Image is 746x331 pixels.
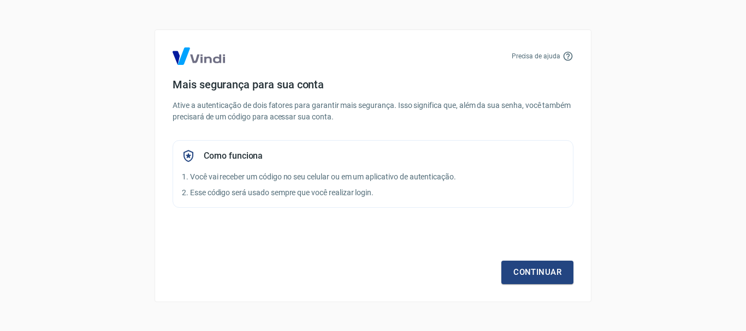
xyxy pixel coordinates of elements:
p: Precisa de ajuda [512,51,560,61]
h4: Mais segurança para sua conta [173,78,573,91]
p: Ative a autenticação de dois fatores para garantir mais segurança. Isso significa que, além da su... [173,100,573,123]
img: Logo Vind [173,47,225,65]
h5: Como funciona [204,151,263,161]
p: 1. Você vai receber um código no seu celular ou em um aplicativo de autenticação. [182,171,564,183]
p: 2. Esse código será usado sempre que você realizar login. [182,187,564,198]
a: Continuar [501,261,573,284]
